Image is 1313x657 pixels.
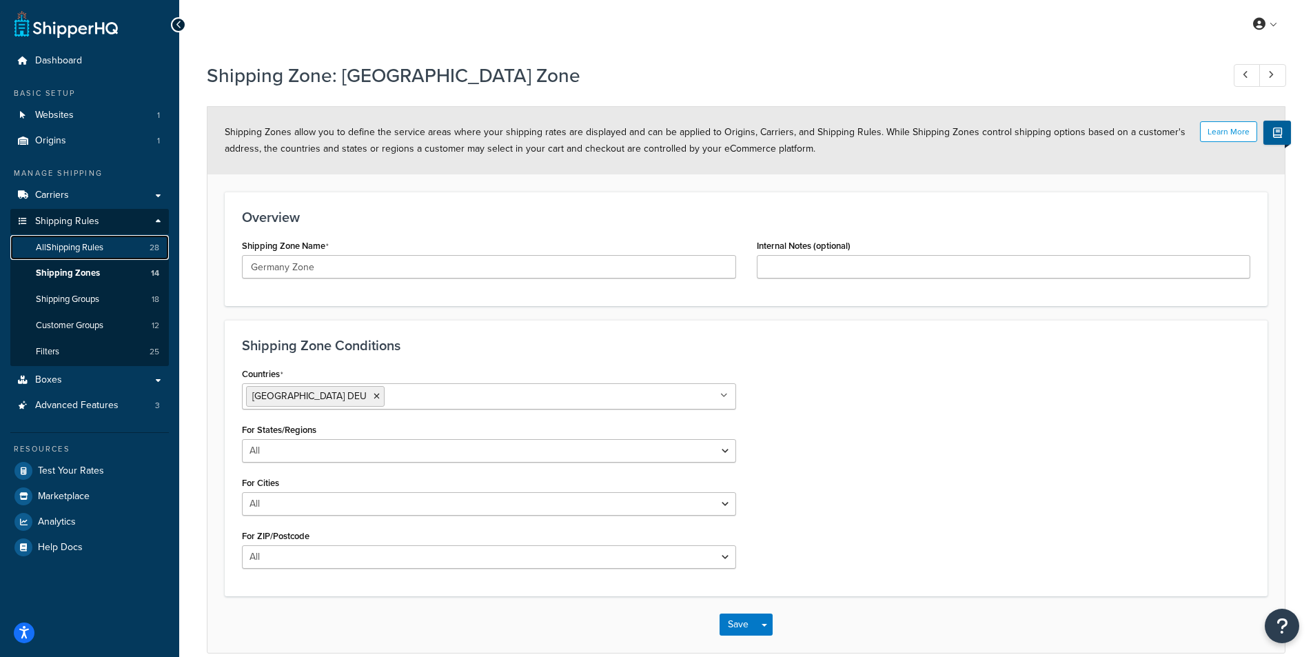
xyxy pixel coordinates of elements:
a: Shipping Groups18 [10,287,169,312]
span: 18 [152,294,159,305]
label: For States/Regions [242,425,316,435]
li: Shipping Groups [10,287,169,312]
a: Advanced Features3 [10,393,169,418]
a: Shipping Zones14 [10,261,169,286]
span: 25 [150,346,159,358]
div: Resources [10,443,169,455]
span: 12 [152,320,159,332]
li: Customer Groups [10,313,169,338]
a: Analytics [10,509,169,534]
span: Carriers [35,190,69,201]
div: Manage Shipping [10,168,169,179]
span: Analytics [38,516,76,528]
li: Filters [10,339,169,365]
a: Next Record [1259,64,1286,87]
label: Internal Notes (optional) [757,241,851,251]
button: Save [720,614,757,636]
span: Filters [36,346,59,358]
a: Boxes [10,367,169,393]
span: Customer Groups [36,320,103,332]
a: Origins1 [10,128,169,154]
a: Marketplace [10,484,169,509]
li: Origins [10,128,169,154]
span: Origins [35,135,66,147]
span: Test Your Rates [38,465,104,477]
label: For Cities [242,478,279,488]
button: Learn More [1200,121,1257,142]
span: Shipping Groups [36,294,99,305]
div: Basic Setup [10,88,169,99]
li: Shipping Rules [10,209,169,366]
span: Dashboard [35,55,82,67]
label: For ZIP/Postcode [242,531,309,541]
a: Help Docs [10,535,169,560]
h3: Shipping Zone Conditions [242,338,1250,353]
a: Filters25 [10,339,169,365]
button: Show Help Docs [1263,121,1291,145]
span: [GEOGRAPHIC_DATA] DEU [252,389,367,403]
a: Carriers [10,183,169,208]
li: Websites [10,103,169,128]
span: 14 [151,267,159,279]
h1: Shipping Zone: [GEOGRAPHIC_DATA] Zone [207,62,1208,89]
li: Advanced Features [10,393,169,418]
a: Dashboard [10,48,169,74]
button: Open Resource Center [1265,609,1299,643]
span: Websites [35,110,74,121]
span: 1 [157,110,160,121]
a: Shipping Rules [10,209,169,234]
span: Shipping Zones allow you to define the service areas where your shipping rates are displayed and ... [225,125,1185,156]
a: AllShipping Rules28 [10,235,169,261]
span: 1 [157,135,160,147]
span: All Shipping Rules [36,242,103,254]
a: Websites1 [10,103,169,128]
a: Previous Record [1234,64,1261,87]
a: Test Your Rates [10,458,169,483]
a: Customer Groups12 [10,313,169,338]
span: 28 [150,242,159,254]
span: Shipping Rules [35,216,99,228]
label: Countries [242,369,283,380]
label: Shipping Zone Name [242,241,329,252]
li: Shipping Zones [10,261,169,286]
span: Boxes [35,374,62,386]
span: Advanced Features [35,400,119,412]
span: Marketplace [38,491,90,503]
span: Shipping Zones [36,267,100,279]
span: Help Docs [38,542,83,554]
span: 3 [155,400,160,412]
h3: Overview [242,210,1250,225]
